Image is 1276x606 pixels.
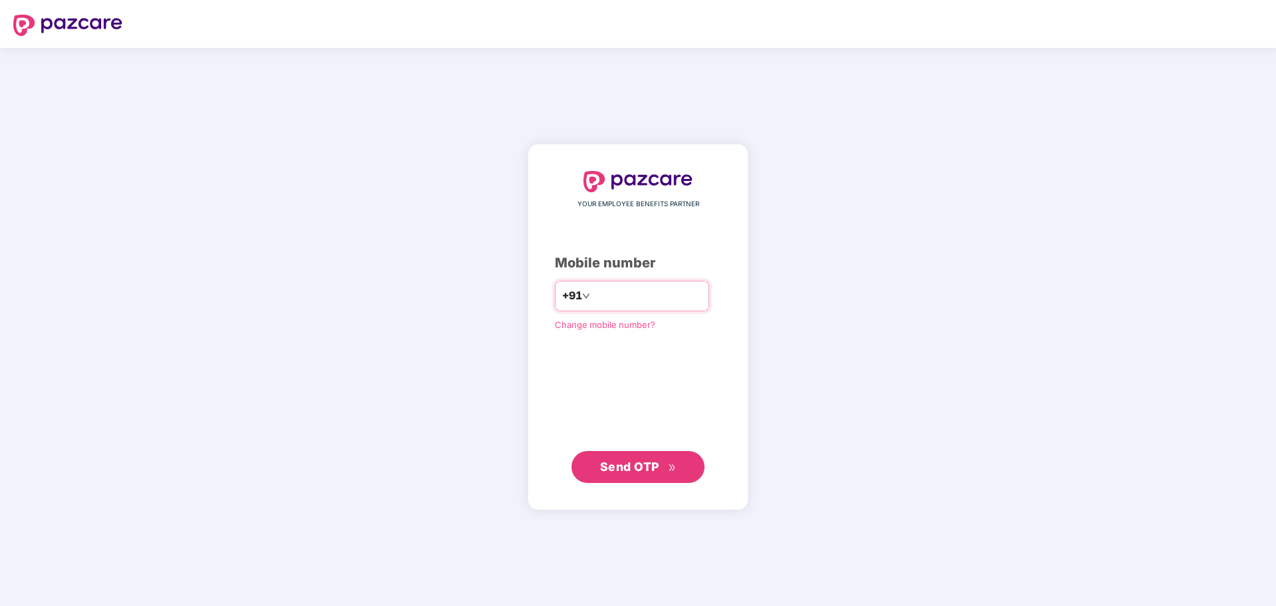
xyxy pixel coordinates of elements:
[571,451,705,483] button: Send OTPdouble-right
[583,171,693,192] img: logo
[577,199,699,210] span: YOUR EMPLOYEE BENEFITS PARTNER
[582,292,590,300] span: down
[13,15,122,36] img: logo
[668,464,677,472] span: double-right
[562,287,582,304] span: +91
[555,253,721,273] div: Mobile number
[600,460,659,474] span: Send OTP
[555,319,655,330] a: Change mobile number?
